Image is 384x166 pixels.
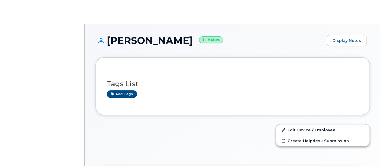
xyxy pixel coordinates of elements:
[276,135,370,146] a: Create Helpdesk Submission
[327,35,367,46] a: Display Notes
[276,124,370,135] a: Edit Device / Employee
[107,80,359,88] h3: Tags List
[107,90,137,98] a: Add tags
[199,36,223,43] small: Active
[96,35,324,46] h1: [PERSON_NAME]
